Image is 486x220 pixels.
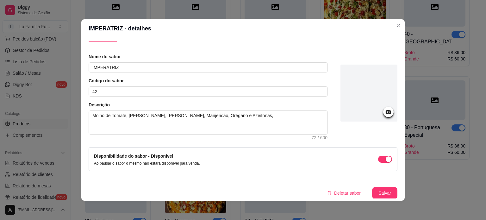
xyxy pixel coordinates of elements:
[89,78,328,84] article: Código do sabor
[81,19,405,38] header: IMPERATRIZ - detalhes
[327,191,332,195] span: delete
[89,86,328,97] input: Ex.: 122
[394,20,404,30] button: Close
[322,187,366,199] button: deleteDeletar sabor
[89,102,328,108] article: Descrição
[89,53,328,60] article: Nome do sabor
[94,161,200,166] p: Ao pausar o sabor o mesmo não estará disponível para venda.
[89,111,327,134] textarea: Molho de Tomate, [PERSON_NAME], [PERSON_NAME], Manjericão, Orégano e Azeitonas,
[94,154,173,159] label: Disponibilidade do sabor - Disponível
[372,187,397,199] button: Salvar
[89,62,328,72] input: Ex.: Calabresa acebolada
